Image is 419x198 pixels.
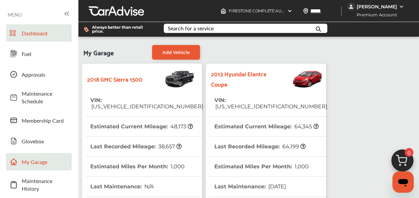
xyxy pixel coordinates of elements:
[6,66,72,83] a: Approvals
[22,71,68,78] span: Approvals
[84,27,89,32] img: dollor_label_vector.a70140d1.svg
[22,50,68,58] span: Fuel
[157,143,182,150] span: 38,657
[357,4,397,10] div: [PERSON_NAME]
[214,157,309,176] th: Estimated Miles Per Month :
[6,45,72,62] a: Fuel
[22,158,68,166] span: My Garage
[214,90,327,116] th: VIN :
[293,123,319,130] span: 64,345
[281,143,306,150] span: 64,199
[90,137,182,156] th: Last Recorded Mileage :
[90,103,203,110] span: [US_VEHICLE_IDENTIFICATION_NUMBER]
[87,74,142,84] strong: 2018 GMC Sierra 1500
[214,117,319,136] th: Estimated Current Mileage :
[303,8,308,14] img: location_vector.a44bc228.svg
[8,12,22,17] span: MENU
[90,117,193,136] th: Estimated Current Mileage :
[169,123,193,130] span: 48,173
[287,8,292,14] img: header-down-arrow.9dd2ce7d.svg
[348,11,402,18] span: Premium Account
[22,177,68,192] span: Maintenance History
[399,4,404,9] img: WGsFRI8htEPBVLJbROoPRyZpYNWhNONpIPPETTm6eUC0GeLEiAAAAAElFTkSuQmCC
[6,132,72,150] a: Glovebox
[6,24,72,42] a: Dashboard
[168,26,214,31] div: Search for a service
[294,163,309,170] span: 1,000
[214,137,306,156] th: Last Recorded Mileage :
[392,171,414,193] iframe: Button to launch messaging window
[405,148,413,157] span: 0
[90,157,185,176] th: Estimated Miles Per Month :
[6,153,72,170] a: My Garage
[152,45,200,60] a: Add Vehicle
[229,8,385,13] span: FIRESTONE COMPLETE AUTO CARE 1007 , [STREET_ADDRESS] Freehold , NJ 07728
[142,67,195,90] img: Vehicle
[162,50,190,55] span: Add Vehicle
[221,8,226,14] img: header-home-logo.8d720a4f.svg
[211,68,270,89] strong: 2013 Hyundai Elantra Coupe
[22,29,68,37] span: Dashboard
[170,163,185,170] span: 1,000
[143,183,154,190] span: N/A
[22,90,68,105] span: Maintenance Schedule
[6,112,72,129] a: Membership Card
[83,45,114,60] span: My Garage
[270,67,323,90] img: Vehicle
[214,177,286,196] th: Last Maintenance :
[386,146,418,178] img: cart_icon.3d0951e8.svg
[22,137,68,145] span: Glovebox
[92,25,153,33] span: Always better than retail price.
[90,90,203,116] th: VIN :
[22,117,68,124] span: Membership Card
[6,174,72,196] a: Maintenance History
[214,103,327,110] span: [US_VEHICLE_IDENTIFICATION_NUMBER]
[347,3,355,11] img: jVpblrzwTbfkPYzPPzSLxeg0AAAAASUVORK5CYII=
[90,177,154,196] th: Last Maintenance :
[267,183,286,190] span: [DATE]
[6,86,72,108] a: Maintenance Schedule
